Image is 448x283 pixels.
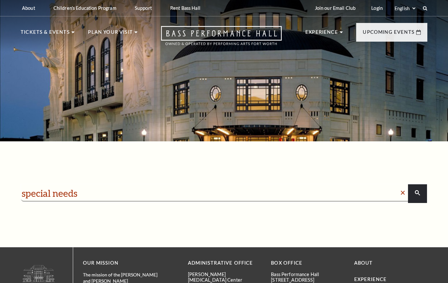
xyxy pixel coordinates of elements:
[305,28,338,40] p: Experience
[271,272,344,277] p: Bass Performance Hall
[363,28,415,40] p: Upcoming Events
[188,259,261,267] p: Administrative Office
[393,5,417,11] select: Select:
[170,5,200,11] p: Rent Bass Hall
[188,272,261,283] p: [PERSON_NAME][MEDICAL_DATA] Center
[21,28,70,40] p: Tickets & Events
[271,277,344,283] p: [STREET_ADDRESS]
[354,260,373,266] a: About
[88,28,133,40] p: Plan Your Visit
[399,189,407,197] a: Clear search box
[400,189,405,197] span: ×
[22,5,35,11] p: About
[22,187,398,200] input: search
[53,5,116,11] p: Children's Education Program
[354,276,387,282] a: Experience
[271,259,344,267] p: BOX OFFICE
[135,5,152,11] p: Support
[83,259,165,267] p: OUR MISSION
